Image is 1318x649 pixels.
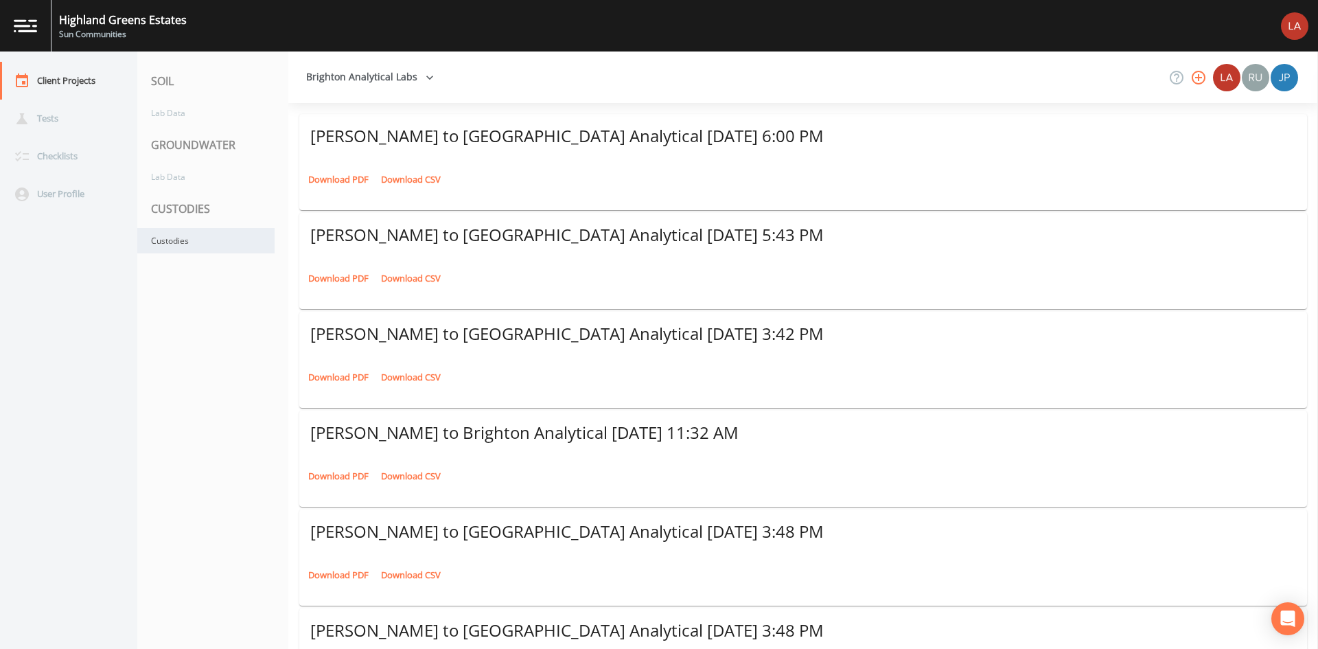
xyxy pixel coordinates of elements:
a: Download PDF [305,367,372,388]
div: Joshua gere Paul [1270,64,1299,91]
div: [PERSON_NAME] to [GEOGRAPHIC_DATA] Analytical [DATE] 3:48 PM [310,619,1296,641]
div: [PERSON_NAME] to [GEOGRAPHIC_DATA] Analytical [DATE] 3:42 PM [310,323,1296,345]
a: Download CSV [378,268,444,289]
div: GROUNDWATER [137,126,288,164]
a: Download CSV [378,466,444,487]
a: Download PDF [305,466,372,487]
a: Lab Data [137,100,275,126]
div: [PERSON_NAME] to Brighton Analytical [DATE] 11:32 AM [310,422,1296,444]
div: Russell Schindler [1241,64,1270,91]
img: 41241ef155101aa6d92a04480b0d0000 [1271,64,1298,91]
a: Lab Data [137,164,275,190]
img: bd2ccfa184a129701e0c260bc3a09f9b [1281,12,1308,40]
a: Download PDF [305,268,372,289]
div: SOIL [137,62,288,100]
div: [PERSON_NAME] to [GEOGRAPHIC_DATA] Analytical [DATE] 5:43 PM [310,224,1296,246]
div: [PERSON_NAME] to [GEOGRAPHIC_DATA] Analytical [DATE] 6:00 PM [310,125,1296,147]
div: Open Intercom Messenger [1271,602,1304,635]
a: Download PDF [305,169,372,190]
a: Download CSV [378,565,444,586]
div: Highland Greens Estates [59,12,187,28]
a: Download CSV [378,367,444,388]
div: Sun Communities [59,28,187,41]
a: Download CSV [378,169,444,190]
div: Brighton Analytical [1212,64,1241,91]
img: bd2ccfa184a129701e0c260bc3a09f9b [1213,64,1240,91]
div: [PERSON_NAME] to [GEOGRAPHIC_DATA] Analytical [DATE] 3:48 PM [310,521,1296,543]
a: Custodies [137,228,275,253]
button: Brighton Analytical Labs [301,65,439,90]
a: Download PDF [305,565,372,586]
img: a5c06d64ce99e847b6841ccd0307af82 [1242,64,1269,91]
div: CUSTODIES [137,190,288,228]
img: logo [14,19,37,32]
